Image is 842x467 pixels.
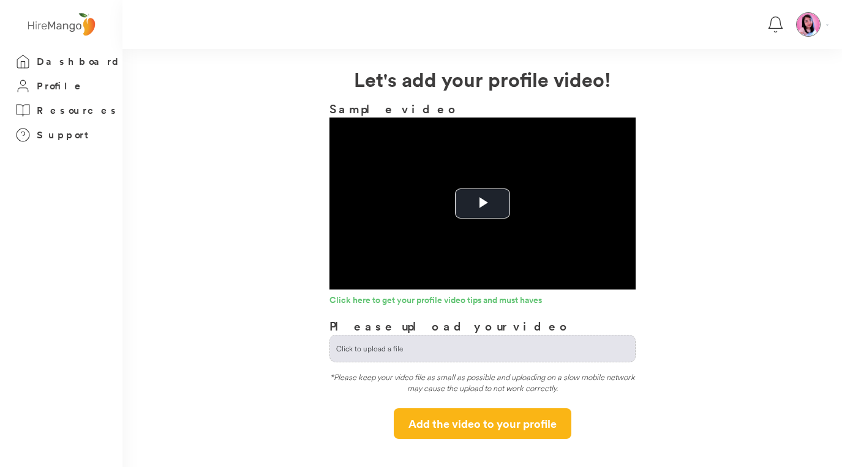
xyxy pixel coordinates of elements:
img: logo%20-%20hiremango%20gray.png [24,10,99,39]
img: Vector [826,24,829,26]
h3: Dashboard [37,54,122,69]
h3: Sample video [329,100,636,118]
h2: Let's add your profile video! [122,64,842,94]
h3: Please upload your video [329,317,571,335]
h3: Support [37,127,94,143]
h3: Profile [37,78,85,94]
a: Click here to get your profile video tips and must haves [329,296,636,308]
div: *Please keep your video file as small as possible and uploading on a slow mobile network may caus... [329,372,636,399]
h3: Resources [37,103,119,118]
div: Video Player [329,118,636,290]
img: KM%20SOCIALS.jpg.png [797,13,820,36]
button: Add the video to your profile [394,408,571,439]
